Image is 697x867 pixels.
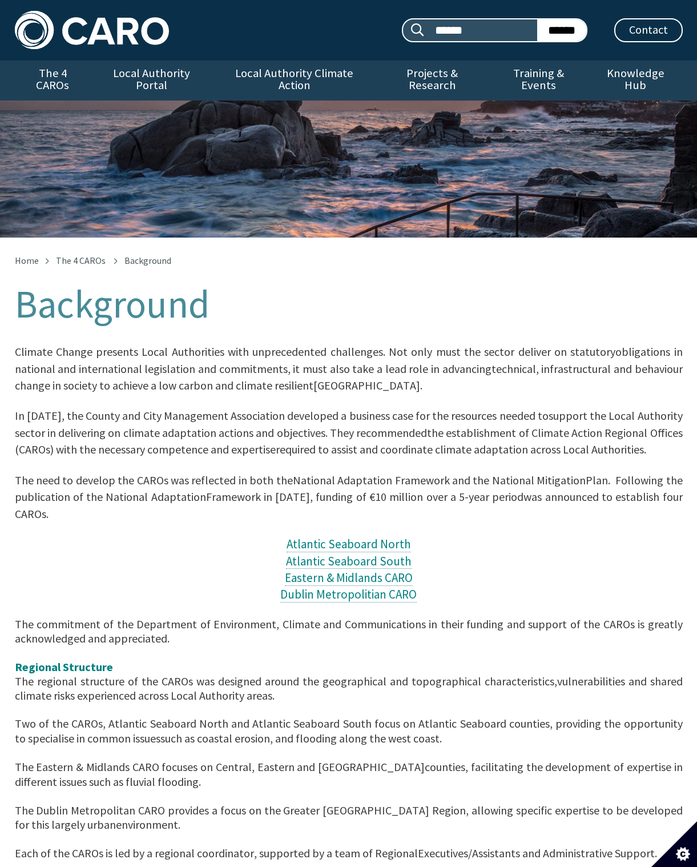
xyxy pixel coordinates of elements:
span: technical, infrastructural and behaviour change in society to achieve a low carbon and climate re... [15,361,683,392]
span: National Adaptation Framework and the National Mitigation [293,473,586,487]
span: vulnerabilities and shared climate risks experienced across Local Authority areas. [15,674,683,703]
span: Each of the CAROs is led by a regional coordinator, supported by a team of Regional [15,845,418,860]
span: Dublin Metropolitian CARO [280,587,417,602]
a: Local Authority Climate Action [213,61,376,101]
span: In [DATE], the County and City Management Association developed a business case for the resources... [15,408,549,423]
a: Dublin Metropolitian CARO [280,587,417,603]
span: environment. [116,817,180,832]
span: Two of the CAROs, Atlantic Seaboard North and Atlantic Seaboard South focus on Atlantic Seaboard ... [15,716,683,745]
span: Executives/Assistants and Administrative Support. [418,845,657,860]
span: Climate Change presents Local Authorities with unprecedented challenges. Not only must the sector... [15,344,616,359]
a: The 4 CAROs [15,61,91,101]
span: Framework in [DATE], funding of €10 million over a 5-year period [206,489,524,504]
span: Plan. Following the publication of the National Adaptation [15,473,683,504]
img: Caro logo [15,11,169,49]
a: Home [15,255,39,266]
span: such as coastal erosion, and flooding along the west coast. The Eastern & Midlands CARO focuses o... [15,731,442,774]
strong: Regional Structure [15,659,113,673]
a: Training & Events [489,61,589,101]
span: support the Local Authority sector in delivering on climate adaptation actions and objectives. Th... [15,408,683,439]
span: Background [124,255,171,266]
span: [GEOGRAPHIC_DATA]. [313,378,422,392]
span: The need to develop the CAROs was reflected in both the [15,473,293,487]
span: ​ [15,352,683,391]
a: Local Authority Portal [91,61,213,101]
span: Eastern & Midlands CARO [285,570,413,585]
span: The commitment of the Department of Environment, Climate and Communications in their funding and ... [15,617,683,645]
span: Atlantic Seaboard South [286,553,412,568]
span: provides a focus on the Greater [GEOGRAPHIC_DATA] Region, allowing specific expertise to be devel... [15,803,683,832]
span: required to assist and coordinate climate adaptation across Local Authorities. [276,442,646,456]
a: Eastern & Midlands CARO [285,570,413,586]
a: Atlantic Seaboard North [287,536,411,552]
a: Contact [614,18,683,42]
a: Atlantic Seaboard South [286,553,412,569]
a: The 4 CAROs [56,255,106,266]
span: The regional structure of the CAROs was designed around the geographical and topographical charac... [15,674,557,688]
h1: Background [15,283,683,326]
button: Set cookie preferences [651,821,697,867]
a: Projects & Research [376,61,489,101]
a: Knowledge Hub [589,61,682,101]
